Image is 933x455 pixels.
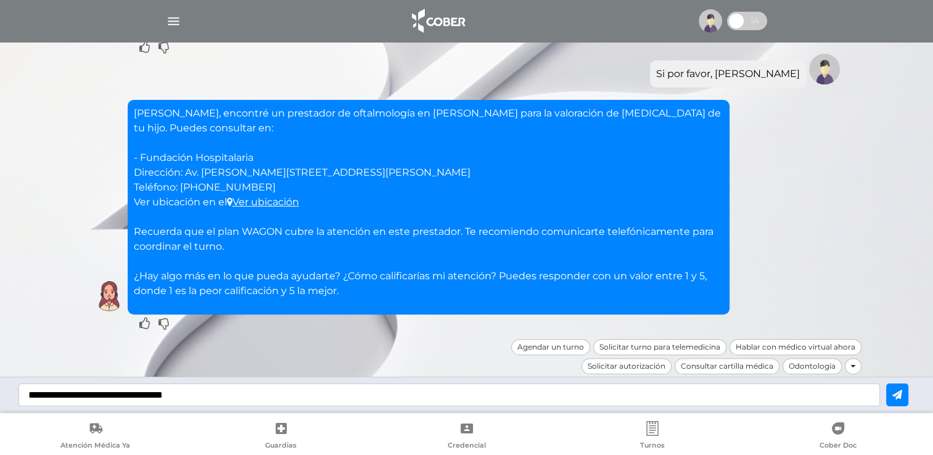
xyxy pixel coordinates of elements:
img: logo_cober_home-white.png [405,6,470,36]
div: Solicitar turno para telemedicina [593,339,726,355]
div: Agendar un turno [511,339,590,355]
p: [PERSON_NAME], encontré un prestador de oftalmología en [PERSON_NAME] para la valoración de [MEDI... [134,106,723,298]
span: Credencial [448,441,486,452]
span: Turnos [640,441,665,452]
img: Cober_menu-lines-white.svg [166,14,181,29]
img: Cober IA [94,281,125,311]
span: Atención Médica Ya [60,441,130,452]
div: Hablar con médico virtual ahora [730,339,861,355]
a: Credencial [374,421,559,453]
a: Atención Médica Ya [2,421,188,453]
span: Guardias [265,441,297,452]
div: Odontología [783,358,842,374]
a: Turnos [559,421,745,453]
div: Solicitar autorización [582,358,672,374]
span: Cober Doc [820,441,857,452]
div: Si por favor, [PERSON_NAME] [656,67,800,81]
a: Ver ubicación [227,196,299,208]
a: Guardias [188,421,374,453]
img: profile-placeholder.svg [699,9,722,33]
img: Tu imagen [809,54,840,84]
div: Consultar cartilla médica [675,358,779,374]
a: Cober Doc [745,421,931,453]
